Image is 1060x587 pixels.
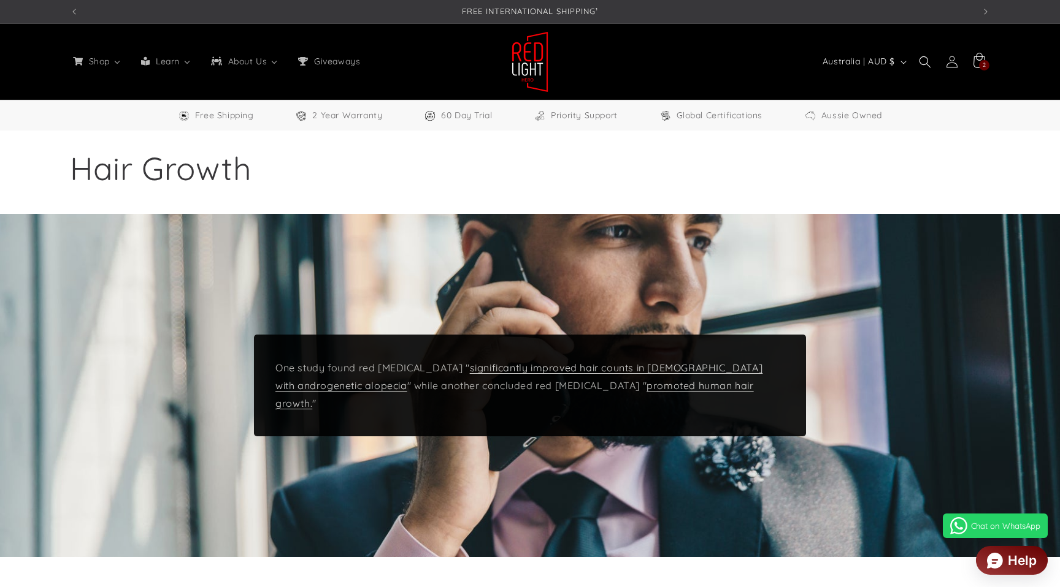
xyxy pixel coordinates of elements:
[131,48,201,74] a: Learn
[971,521,1040,531] span: Chat on WhatsApp
[1008,554,1037,567] div: Help
[815,50,912,74] button: Australia | AUD $
[987,553,1003,569] img: widget icon
[70,148,990,189] h1: Hair Growth
[823,55,895,68] span: Australia | AUD $
[507,26,553,97] a: Red Light Hero
[201,48,288,74] a: About Us
[178,110,190,122] img: Free Shipping Icon
[295,108,382,123] a: 2 Year Warranty
[178,108,254,123] a: Free Worldwide Shipping
[275,379,754,409] a: promoted human hair growth.
[424,110,436,122] img: Trial Icon
[295,110,307,122] img: Warranty Icon
[312,56,361,67] span: Giveaways
[275,362,762,392] a: significantly improved hair counts in [DEMOGRAPHIC_DATA] with androgenetic alopecia
[659,110,672,122] img: Certifications Icon
[288,48,369,74] a: Giveaways
[86,56,111,67] span: Shop
[983,60,986,70] span: 2
[912,48,939,75] summary: Search
[424,108,492,123] a: 60 Day Trial
[441,108,492,123] span: 60 Day Trial
[551,108,618,123] span: Priority Support
[275,359,785,412] p: One study found red [MEDICAL_DATA] " " while another concluded red [MEDICAL_DATA] " "
[804,108,882,123] a: Aussie Owned
[659,108,763,123] a: Global Certifications
[534,110,546,122] img: Support Icon
[195,108,254,123] span: Free Shipping
[462,6,598,16] span: FREE INTERNATIONAL SHIPPING¹
[677,108,763,123] span: Global Certifications
[153,56,181,67] span: Learn
[226,56,269,67] span: About Us
[804,110,816,122] img: Aussie Owned Icon
[534,108,618,123] a: Priority Support
[821,108,882,123] span: Aussie Owned
[512,31,548,93] img: Red Light Hero
[943,513,1048,538] a: Chat on WhatsApp
[312,108,382,123] span: 2 Year Warranty
[63,48,131,74] a: Shop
